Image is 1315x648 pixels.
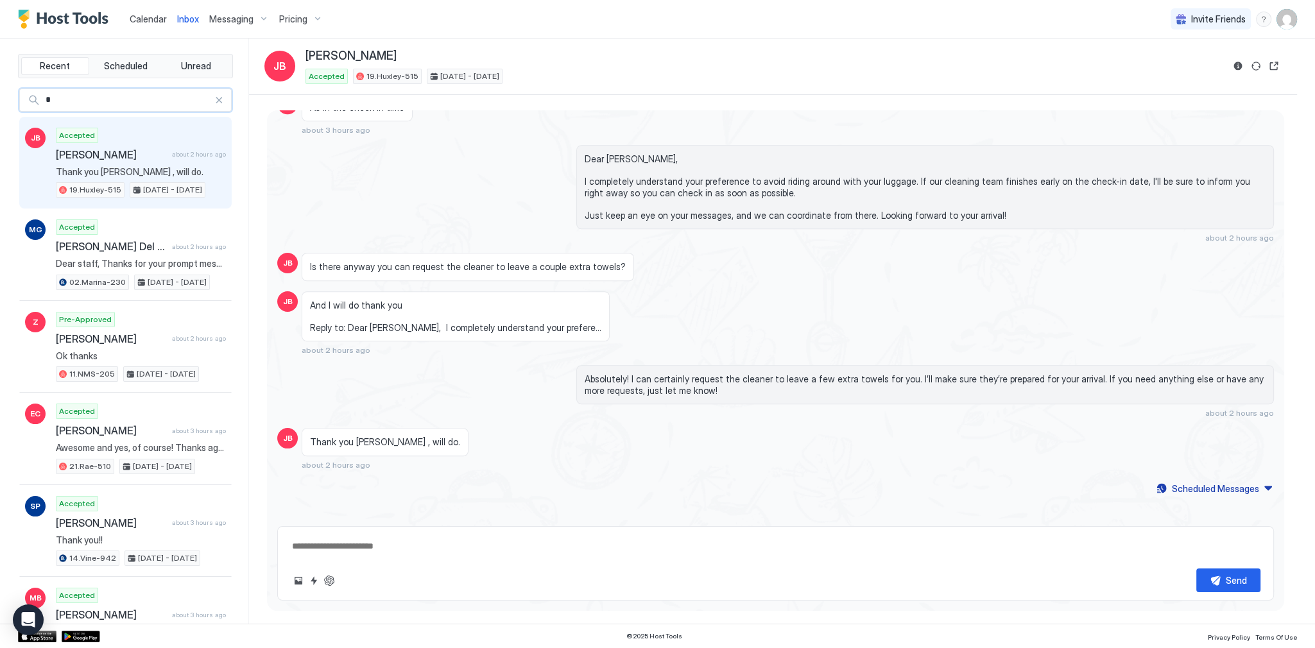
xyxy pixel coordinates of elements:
span: about 2 hours ago [1205,233,1274,243]
span: Calendar [130,13,167,24]
button: Scheduled Messages [1155,480,1274,497]
span: 19.Huxley-515 [69,184,121,196]
span: Absolutely! I can certainly request the cleaner to leave a few extra towels for you. I’ll make su... [585,373,1266,396]
span: JB [283,296,293,307]
span: Thank you [PERSON_NAME] , will do. [310,436,460,448]
span: JB [273,58,286,74]
div: Open Intercom Messenger [13,604,44,635]
span: Scheduled [104,60,148,72]
input: Input Field [40,89,214,111]
span: [DATE] - [DATE] [440,71,499,82]
span: [PERSON_NAME] [305,49,397,64]
span: Accepted [59,221,95,233]
span: MG [29,224,42,235]
span: about 2 hours ago [1205,408,1274,418]
span: 21.Rae-510 [69,461,111,472]
span: Pre-Approved [59,314,112,325]
span: 11.NMS-205 [69,368,115,380]
span: Accepted [59,498,95,509]
span: Terms Of Use [1255,633,1297,641]
div: Scheduled Messages [1172,482,1259,495]
span: about 2 hours ago [302,460,370,470]
span: JB [283,257,293,269]
span: [PERSON_NAME] Del [PERSON_NAME] [56,240,167,253]
span: about 2 hours ago [302,345,370,355]
span: about 2 hours ago [172,150,226,158]
button: Recent [21,57,89,75]
span: [PERSON_NAME] [56,424,167,437]
span: Dear [PERSON_NAME], I completely understand your preference to avoid riding around with your lugg... [585,153,1266,221]
span: Accepted [59,405,95,417]
span: [DATE] - [DATE] [148,277,207,288]
a: Inbox [177,12,199,26]
div: User profile [1276,9,1297,30]
button: Reservation information [1230,58,1246,74]
span: about 3 hours ago [172,518,226,527]
span: Accepted [59,590,95,601]
span: [PERSON_NAME] [56,516,167,529]
span: about 2 hours ago [172,334,226,343]
button: Open reservation [1266,58,1282,74]
button: Quick reply [306,573,322,588]
span: [PERSON_NAME] [56,332,167,345]
span: Thank you!! [56,534,226,546]
span: [DATE] - [DATE] [133,461,192,472]
span: Recent [40,60,70,72]
span: And I will do thank you Reply to: Dear [PERSON_NAME], I completely understand your prefere... [310,300,601,334]
span: Pricing [279,13,307,25]
span: Thank you [PERSON_NAME] , will do. [56,166,226,178]
span: about 3 hours ago [302,125,370,135]
a: Host Tools Logo [18,10,114,29]
div: menu [1256,12,1271,27]
span: about 3 hours ago [172,611,226,619]
a: Privacy Policy [1208,629,1250,643]
span: Awesome and yes, of course! Thanks again! [56,442,226,454]
span: Invite Friends [1191,13,1246,25]
span: Z [33,316,39,328]
a: Terms Of Use [1255,629,1297,643]
span: Accepted [309,71,345,82]
span: JB [283,432,293,444]
span: Accepted [59,130,95,141]
span: 19.Huxley-515 [366,71,418,82]
button: ChatGPT Auto Reply [322,573,337,588]
button: Send [1196,568,1260,592]
div: Send [1226,574,1247,587]
button: Scheduled [92,57,160,75]
span: [DATE] - [DATE] [138,552,197,564]
a: App Store [18,631,56,642]
span: EC [30,408,40,420]
span: Ok thanks [56,350,226,362]
a: Calendar [130,12,167,26]
span: Inbox [177,13,199,24]
span: MB [30,592,42,604]
span: [PERSON_NAME] [56,608,167,621]
span: [DATE] - [DATE] [137,368,196,380]
span: JB [31,132,40,144]
span: about 3 hours ago [172,427,226,435]
span: [DATE] - [DATE] [143,184,202,196]
span: Unread [181,60,211,72]
span: Messaging [209,13,254,25]
button: Unread [162,57,230,75]
button: Sync reservation [1248,58,1264,74]
span: about 2 hours ago [172,243,226,251]
button: Upload image [291,573,306,588]
a: Google Play Store [62,631,100,642]
span: Privacy Policy [1208,633,1250,641]
span: 14.Vine-942 [69,552,116,564]
span: © 2025 Host Tools [626,632,682,640]
span: [PERSON_NAME] [56,148,167,161]
span: Is there anyway you can request the cleaner to leave a couple extra towels? [310,261,626,273]
span: SP [30,500,40,512]
span: 02.Marina-230 [69,277,126,288]
div: tab-group [18,54,233,78]
span: Dear staff, Thanks for your prompt message. I would kindly ask some time to let me understand my ... [56,258,226,269]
